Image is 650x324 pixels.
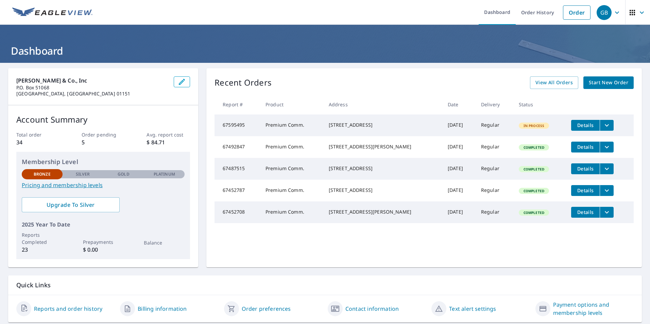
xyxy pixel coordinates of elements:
[600,185,614,196] button: filesDropdownBtn-67452787
[82,138,125,146] p: 5
[22,246,63,254] p: 23
[260,136,323,158] td: Premium Comm.
[575,209,596,215] span: Details
[476,158,513,180] td: Regular
[519,167,548,172] span: Completed
[16,281,634,289] p: Quick Links
[329,209,437,215] div: [STREET_ADDRESS][PERSON_NAME]
[589,78,628,87] span: Start New Order
[22,197,120,212] a: Upgrade To Silver
[215,180,260,201] td: 67452787
[571,163,600,174] button: detailsBtn-67487515
[323,94,442,114] th: Address
[600,120,614,131] button: filesDropdownBtn-67595495
[519,145,548,150] span: Completed
[535,78,573,87] span: View All Orders
[34,171,51,177] p: Bronze
[513,94,566,114] th: Status
[571,120,600,131] button: detailsBtn-67595495
[442,94,476,114] th: Date
[215,158,260,180] td: 67487515
[519,210,548,215] span: Completed
[12,7,92,18] img: EV Logo
[16,138,60,146] p: 34
[22,181,185,189] a: Pricing and membership levels
[583,76,634,89] a: Start New Order
[575,165,596,172] span: Details
[260,158,323,180] td: Premium Comm.
[345,305,399,313] a: Contact information
[34,305,102,313] a: Reports and order history
[215,94,260,114] th: Report #
[329,187,437,194] div: [STREET_ADDRESS]
[442,180,476,201] td: [DATE]
[519,188,548,193] span: Completed
[118,171,129,177] p: Gold
[600,163,614,174] button: filesDropdownBtn-67487515
[83,246,124,254] p: $ 0.00
[329,143,437,150] div: [STREET_ADDRESS][PERSON_NAME]
[215,136,260,158] td: 67492847
[260,201,323,223] td: Premium Comm.
[16,113,190,126] p: Account Summary
[242,305,291,313] a: Order preferences
[476,201,513,223] td: Regular
[575,122,596,128] span: Details
[571,207,600,218] button: detailsBtn-67452708
[600,142,614,152] button: filesDropdownBtn-67492847
[519,123,549,128] span: In Process
[530,76,578,89] a: View All Orders
[553,301,634,317] a: Payment options and membership levels
[16,131,60,138] p: Total order
[76,171,90,177] p: Silver
[147,138,190,146] p: $ 84.71
[329,165,437,172] div: [STREET_ADDRESS]
[82,131,125,138] p: Order pending
[442,114,476,136] td: [DATE]
[260,180,323,201] td: Premium Comm.
[22,220,185,229] p: 2025 Year To Date
[215,201,260,223] td: 67452708
[27,201,114,209] span: Upgrade To Silver
[16,91,168,97] p: [GEOGRAPHIC_DATA], [GEOGRAPHIC_DATA] 01151
[597,5,612,20] div: GB
[215,114,260,136] td: 67595495
[476,136,513,158] td: Regular
[442,158,476,180] td: [DATE]
[449,305,496,313] a: Text alert settings
[16,85,168,91] p: P.O. Box 51068
[563,5,591,20] a: Order
[144,239,185,246] p: Balance
[22,157,185,166] p: Membership Level
[260,114,323,136] td: Premium Comm.
[600,207,614,218] button: filesDropdownBtn-67452708
[476,114,513,136] td: Regular
[476,94,513,114] th: Delivery
[442,136,476,158] td: [DATE]
[147,131,190,138] p: Avg. report cost
[8,44,642,58] h1: Dashboard
[16,76,168,85] p: [PERSON_NAME] & Co., Inc
[571,185,600,196] button: detailsBtn-67452787
[22,231,63,246] p: Reports Completed
[575,187,596,194] span: Details
[138,305,187,313] a: Billing information
[575,144,596,150] span: Details
[154,171,175,177] p: Platinum
[83,238,124,246] p: Prepayments
[442,201,476,223] td: [DATE]
[215,76,272,89] p: Recent Orders
[260,94,323,114] th: Product
[329,122,437,128] div: [STREET_ADDRESS]
[476,180,513,201] td: Regular
[571,142,600,152] button: detailsBtn-67492847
